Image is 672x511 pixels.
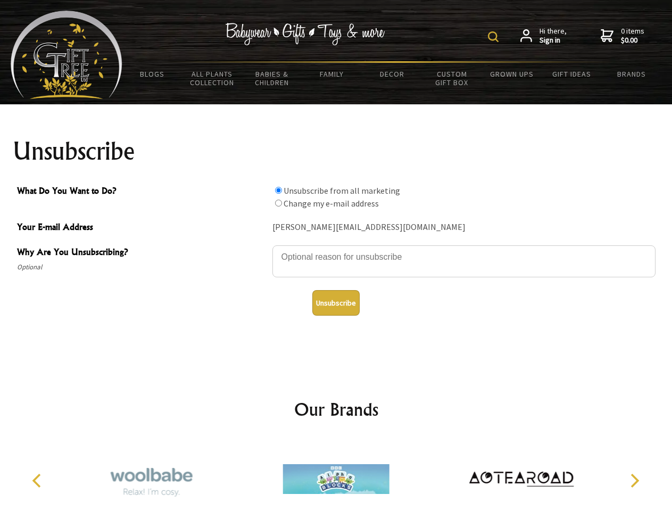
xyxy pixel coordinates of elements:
a: Hi there,Sign in [520,27,567,45]
a: Grown Ups [482,63,542,85]
span: Why Are You Unsubscribing? [17,245,267,261]
textarea: Why Are You Unsubscribing? [272,245,656,277]
button: Next [623,469,646,492]
button: Previous [27,469,50,492]
a: 0 items$0.00 [601,27,644,45]
strong: Sign in [540,36,567,45]
a: Brands [602,63,662,85]
h2: Our Brands [21,397,651,422]
span: What Do You Want to Do? [17,184,267,200]
a: Decor [362,63,422,85]
label: Unsubscribe from all marketing [284,185,400,196]
img: Babyware - Gifts - Toys and more... [11,11,122,99]
strong: $0.00 [621,36,644,45]
span: 0 items [621,26,644,45]
label: Change my e-mail address [284,198,379,209]
span: Optional [17,261,267,274]
input: What Do You Want to Do? [275,200,282,207]
a: Babies & Children [242,63,302,94]
span: Your E-mail Address [17,220,267,236]
a: All Plants Collection [182,63,243,94]
a: BLOGS [122,63,182,85]
h1: Unsubscribe [13,138,660,164]
img: Babywear - Gifts - Toys & more [226,23,385,45]
a: Gift Ideas [542,63,602,85]
span: Hi there, [540,27,567,45]
img: product search [488,31,499,42]
a: Family [302,63,362,85]
a: Custom Gift Box [422,63,482,94]
input: What Do You Want to Do? [275,187,282,194]
div: [PERSON_NAME][EMAIL_ADDRESS][DOMAIN_NAME] [272,219,656,236]
button: Unsubscribe [312,290,360,316]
